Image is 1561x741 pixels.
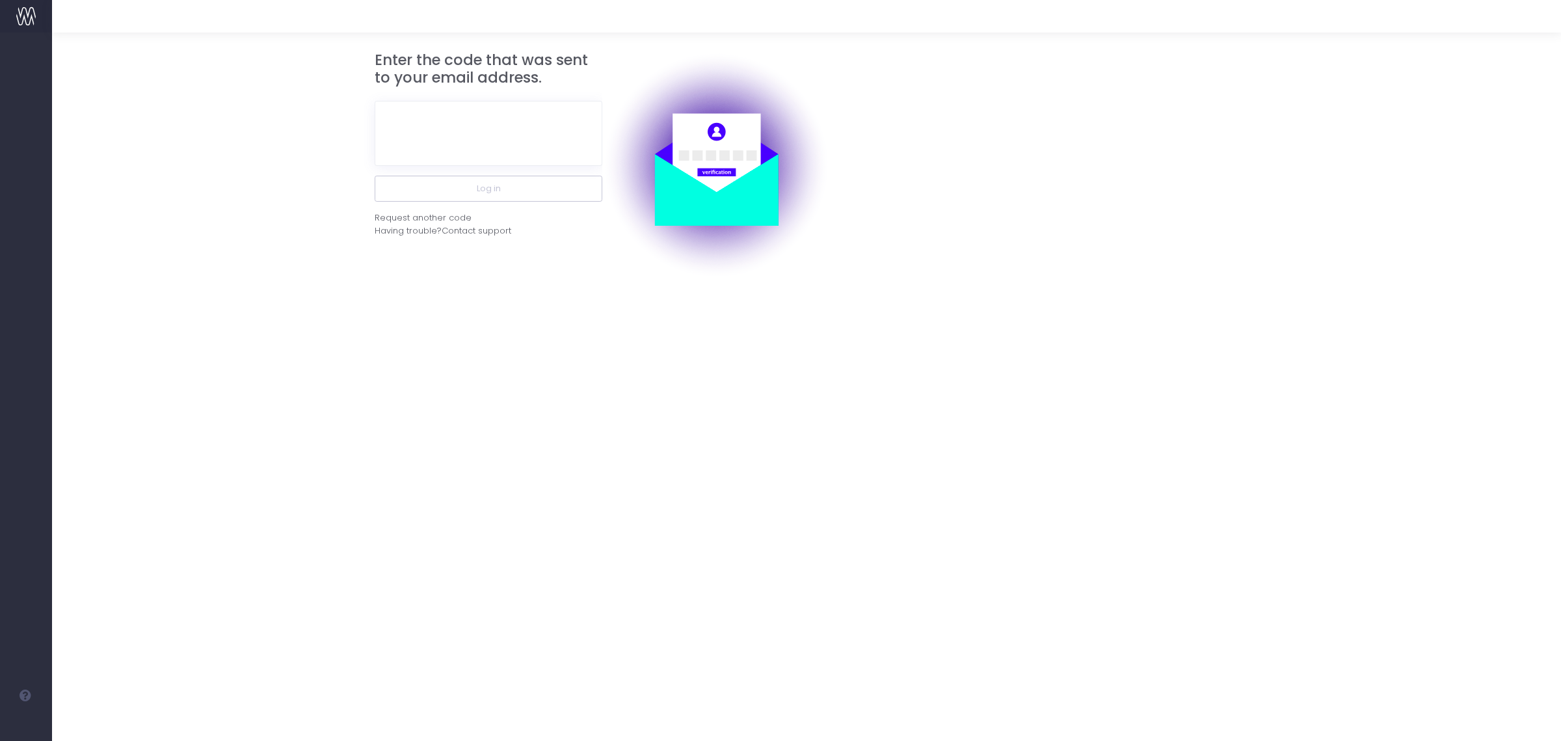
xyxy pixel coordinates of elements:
[16,715,36,734] img: images/default_profile_image.png
[375,224,602,237] div: Having trouble?
[442,224,511,237] span: Contact support
[375,176,602,202] button: Log in
[375,211,472,224] div: Request another code
[602,51,830,279] img: auth.png
[375,51,602,87] h3: Enter the code that was sent to your email address.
